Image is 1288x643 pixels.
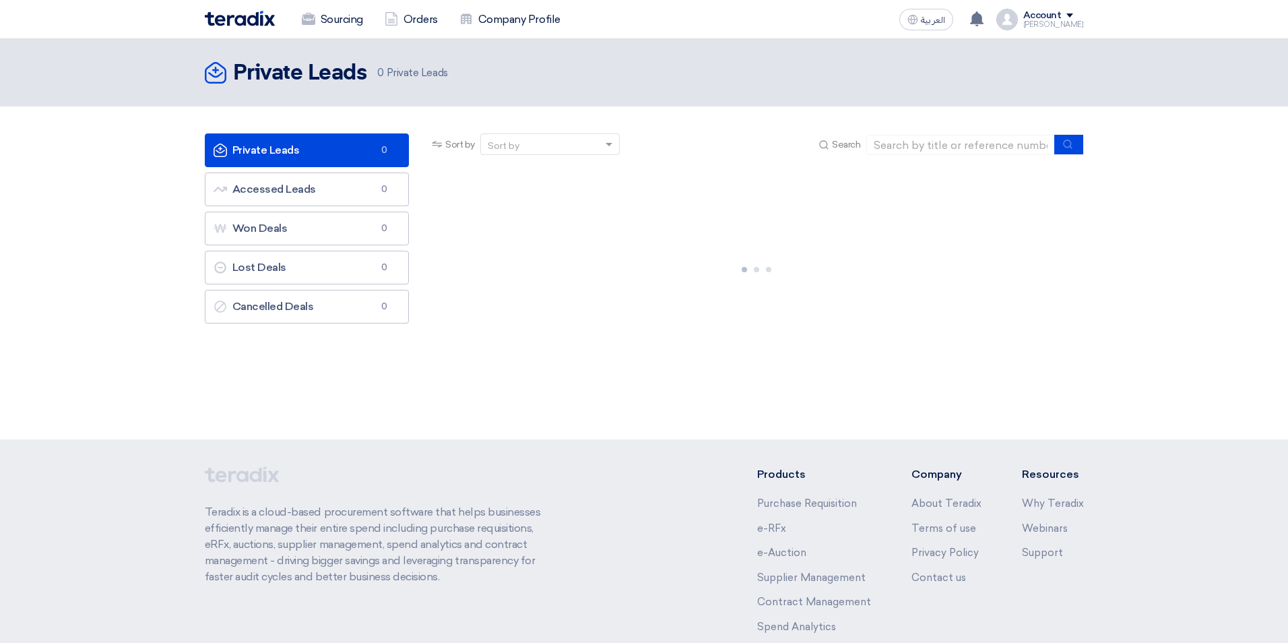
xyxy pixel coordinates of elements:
span: 0 [376,183,392,196]
div: Sort by [488,139,519,153]
a: Orders [374,5,449,34]
span: Search [832,137,860,152]
a: Privacy Policy [911,547,979,559]
span: العربية [921,16,945,25]
span: Sort by [445,137,475,152]
a: Spend Analytics [757,621,836,633]
span: 0 [376,300,392,313]
h2: Private Leads [233,60,367,87]
a: Private Leads0 [205,133,410,167]
a: e-Auction [757,547,806,559]
p: Teradix is a cloud-based procurement software that helps businesses efficiently manage their enti... [205,504,556,585]
a: Why Teradix [1022,497,1084,510]
span: 0 [376,144,392,157]
input: Search by title or reference number [866,135,1055,155]
a: Support [1022,547,1063,559]
a: Supplier Management [757,572,866,584]
a: Contact us [911,572,966,584]
a: e-RFx [757,522,786,534]
a: Won Deals0 [205,212,410,245]
span: Private Leads [377,65,447,81]
button: العربية [899,9,953,30]
span: 0 [376,261,392,274]
a: Accessed Leads0 [205,173,410,206]
a: About Teradix [911,497,981,510]
img: Teradix logo [205,11,275,26]
div: [PERSON_NAME] [1023,21,1084,28]
span: 0 [376,222,392,235]
a: Cancelled Deals0 [205,290,410,324]
a: Contract Management [757,596,871,608]
span: 0 [377,67,384,79]
div: Account [1023,10,1062,22]
li: Company [911,466,981,483]
a: Terms of use [911,522,976,534]
img: profile_test.png [996,9,1018,30]
a: Lost Deals0 [205,251,410,284]
a: Webinars [1022,522,1068,534]
a: Purchase Requisition [757,497,857,510]
a: Company Profile [449,5,571,34]
a: Sourcing [291,5,374,34]
li: Resources [1022,466,1084,483]
li: Products [757,466,871,483]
